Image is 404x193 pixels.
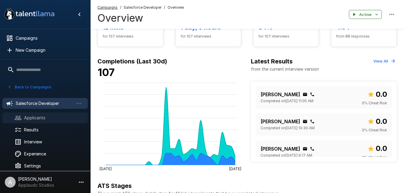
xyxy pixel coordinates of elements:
[261,98,313,104] span: Completed on [DATE] 11:05 AM
[97,12,184,24] h4: Overview
[362,127,387,133] span: 0 % Cheat Risk
[261,145,300,152] p: [PERSON_NAME]
[367,116,387,127] span: Overall score out of 10
[376,144,387,153] b: 0.0
[349,10,382,19] button: Active
[310,146,315,151] div: Click to copy
[97,66,115,78] b: 107
[303,119,307,124] div: Click to copy
[376,117,387,126] b: 0.0
[367,89,387,100] span: Overall score out of 10
[336,33,392,39] span: from 88 responses
[251,58,293,65] b: Latest Results
[362,100,387,106] span: 0 % Cheat Risk
[103,33,158,39] span: for 107 interviews
[261,152,312,158] span: Completed on [DATE] 9:17 AM
[261,125,315,131] span: Completed on [DATE] 10:30 AM
[97,58,167,65] b: Completions (Last 30d)
[310,119,315,124] div: Click to copy
[310,92,315,97] div: Click to copy
[164,5,165,11] span: /
[258,33,314,39] span: for 107 interviews
[303,92,307,97] div: Click to copy
[261,91,300,98] p: [PERSON_NAME]
[251,66,319,72] p: from the current interview version
[303,146,307,151] div: Click to copy
[367,143,387,154] span: Overall score out of 10
[376,90,387,99] b: 0.0
[100,166,112,171] tspan: [DATE]
[97,5,118,10] u: Campaigns
[362,155,387,161] span: 0 % Cheat Risk
[168,5,184,11] span: Overview
[372,57,397,66] button: View All
[229,166,241,171] tspan: [DATE]
[124,5,162,11] span: Salesforce Developer
[180,33,236,39] span: for 107 interviews
[97,182,132,189] b: ATS Stages
[261,118,300,125] p: [PERSON_NAME]
[120,5,121,11] span: /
